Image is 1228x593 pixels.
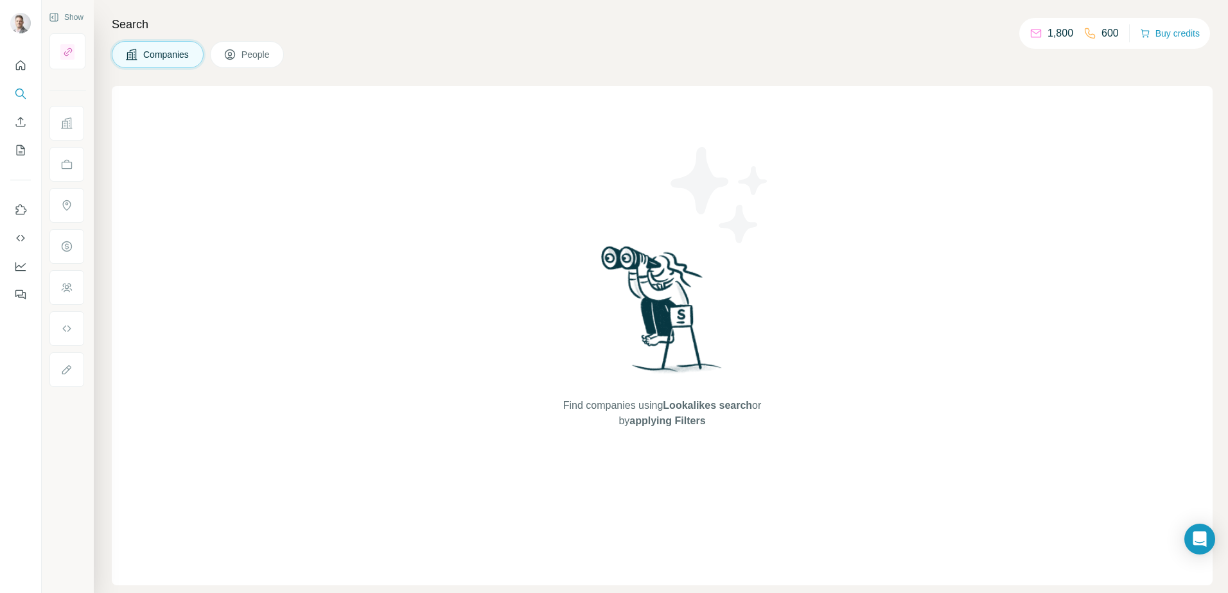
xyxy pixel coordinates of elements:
button: Use Surfe API [10,227,31,250]
span: Find companies using or by [559,398,765,429]
span: Companies [143,48,190,61]
img: Avatar [10,13,31,33]
button: Dashboard [10,255,31,278]
p: 600 [1101,26,1119,41]
img: Surfe Illustration - Woman searching with binoculars [595,243,729,386]
button: Show [40,8,92,27]
img: Surfe Illustration - Stars [662,137,778,253]
button: Feedback [10,283,31,306]
span: applying Filters [629,415,705,426]
h4: Search [112,15,1213,33]
button: Search [10,82,31,105]
span: People [241,48,271,61]
button: Buy credits [1140,24,1200,42]
div: Open Intercom Messenger [1184,524,1215,554]
button: Quick start [10,54,31,77]
button: My lists [10,139,31,162]
button: Use Surfe on LinkedIn [10,198,31,221]
span: Lookalikes search [663,400,752,411]
p: 1,800 [1048,26,1073,41]
button: Enrich CSV [10,110,31,133]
